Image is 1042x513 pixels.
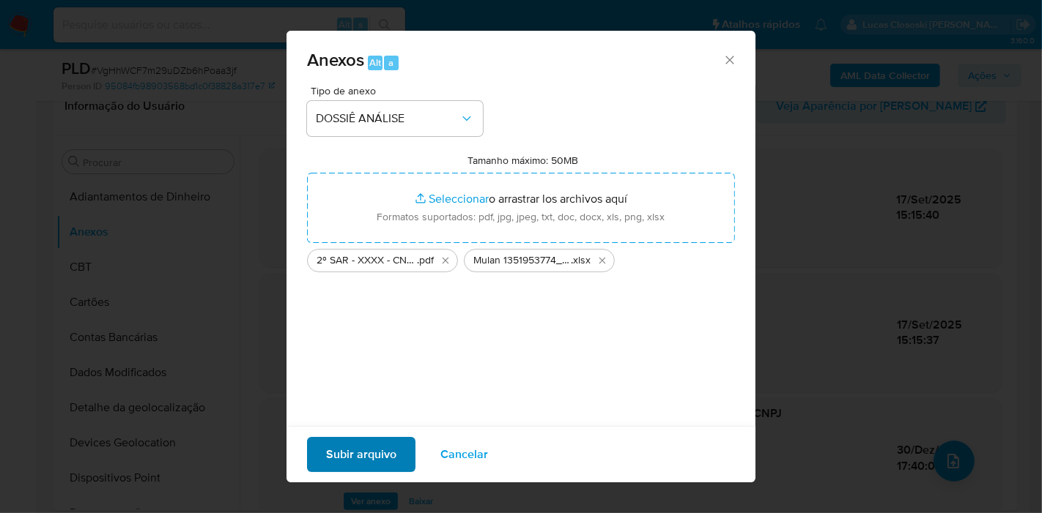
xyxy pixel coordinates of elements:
[723,53,736,66] button: Cerrar
[440,438,488,471] span: Cancelar
[326,438,396,471] span: Subir arquivo
[468,154,579,167] label: Tamanho máximo: 50MB
[307,47,364,72] span: Anexos
[388,56,393,70] span: a
[307,101,483,136] button: DOSSIÊ ANÁLISE
[311,86,487,96] span: Tipo de anexo
[307,437,415,472] button: Subir arquivo
[594,252,611,269] button: Eliminar Mulan 1351953774_2025_09_17_10_36_28.xlsx
[417,253,434,268] span: .pdf
[307,243,735,272] ul: Archivos seleccionados
[571,253,591,268] span: .xlsx
[437,252,454,269] button: Eliminar 2º SAR - XXXX - CNPJ 46151029000175 - QSP III ASSESSORIA, CONSULTORIA E EDUCACAO LTDA.pdf
[421,437,507,472] button: Cancelar
[369,56,381,70] span: Alt
[316,111,459,126] span: DOSSIÊ ANÁLISE
[473,253,571,268] span: Mulan 1351953774_2025_09_17_10_36_28
[317,253,417,268] span: 2º SAR - XXXX - CNPJ 46151029000175 - QSP III ASSESSORIA, CONSULTORIA E EDUCACAO LTDA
